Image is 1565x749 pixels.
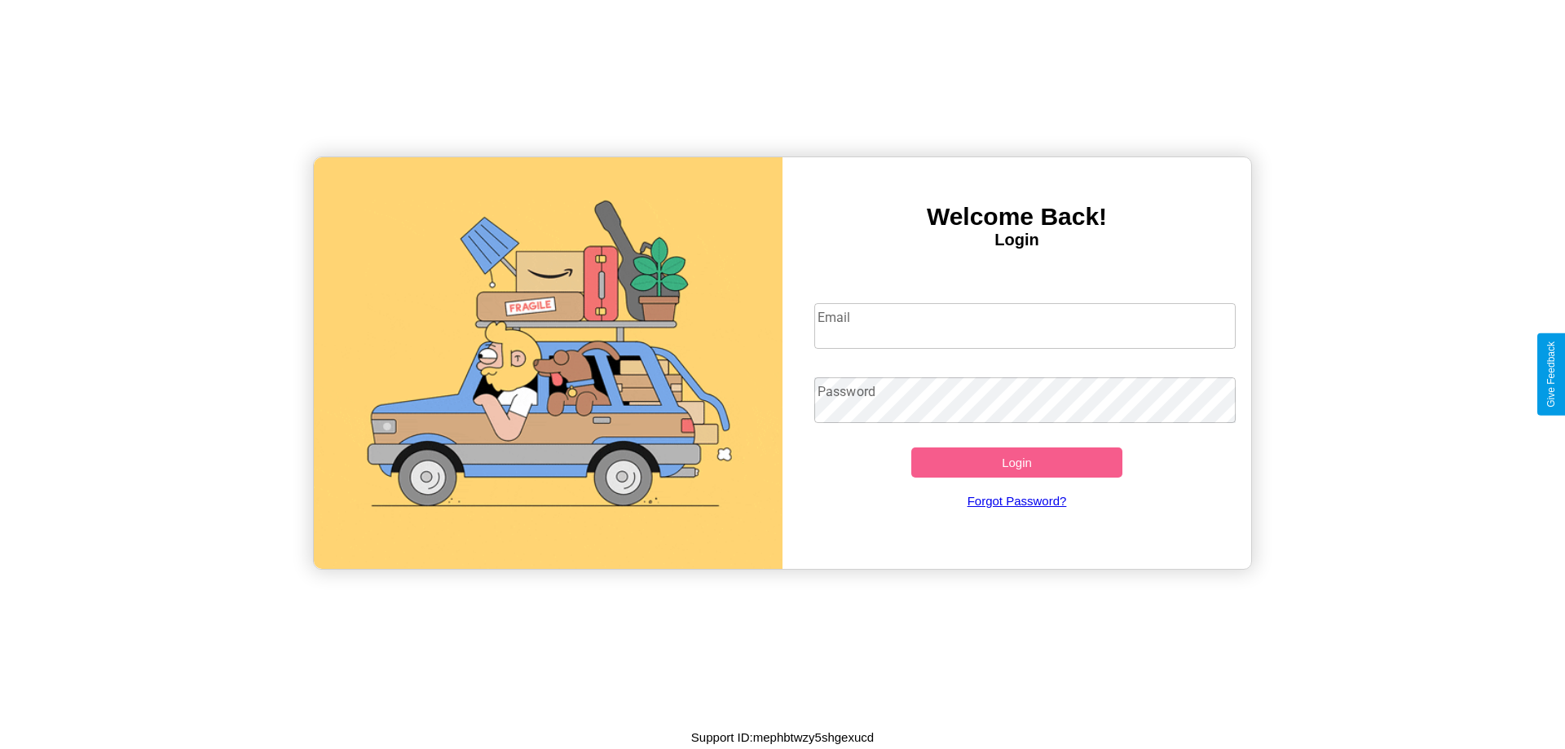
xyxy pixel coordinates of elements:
[691,726,874,748] p: Support ID: mephbtwzy5shgexucd
[782,231,1251,249] h4: Login
[911,447,1122,478] button: Login
[806,478,1228,524] a: Forgot Password?
[782,203,1251,231] h3: Welcome Back!
[1545,341,1557,408] div: Give Feedback
[314,157,782,569] img: gif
